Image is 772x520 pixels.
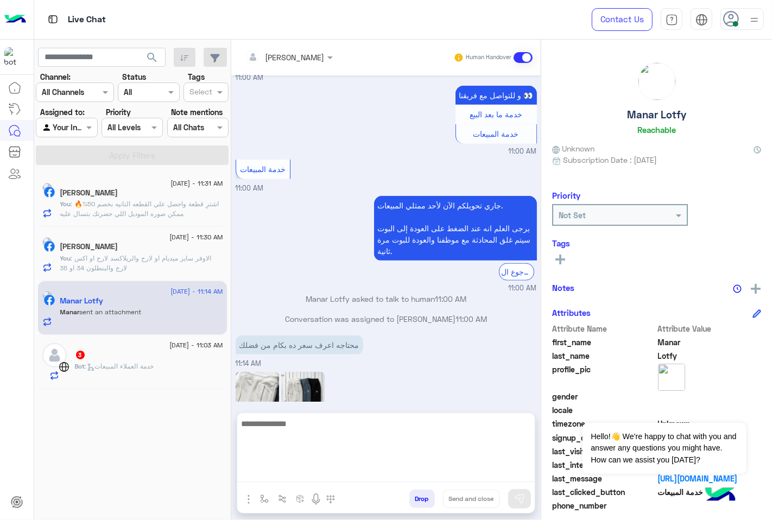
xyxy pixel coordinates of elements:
[139,48,166,71] button: search
[60,200,219,218] span: اشترِ قطعة واحصل علي القطعه التانيه بخصم 50%🔥 ممكن صوره الموديل اللي حضرتك بتسال عليه
[552,500,656,511] span: phone_number
[409,490,435,508] button: Drop
[60,200,71,208] span: You
[256,490,274,508] button: select flow
[68,12,106,27] p: Live Chat
[658,337,762,348] span: Manar
[145,51,159,64] span: search
[466,53,511,62] small: Human Handover
[658,364,685,391] img: picture
[44,187,55,198] img: Facebook
[552,404,656,416] span: locale
[278,494,287,503] img: Trigger scenario
[106,106,131,118] label: Priority
[171,106,223,118] label: Note mentions
[552,191,580,200] h6: Priority
[658,350,762,362] span: Lotfy
[455,86,537,105] p: 13/9/2025, 11:00 AM
[292,490,309,508] button: create order
[509,147,537,157] span: 11:00 AM
[274,490,292,508] button: Trigger scenario
[658,500,762,511] span: null
[552,486,656,498] span: last_clicked_button
[374,196,537,261] p: 13/9/2025, 11:00 AM
[638,63,675,100] img: picture
[695,14,708,26] img: tab
[701,477,739,515] img: hulul-logo.png
[661,8,682,31] a: tab
[326,495,335,504] img: make a call
[169,232,223,242] span: [DATE] - 11:30 AM
[627,109,686,121] h5: Manar Lotfy
[42,237,52,247] img: picture
[443,490,500,508] button: Send and close
[658,486,762,498] span: خدمة المبيعات
[4,47,24,67] img: 713415422032625
[60,242,118,251] h5: Mohammed Salah
[552,350,656,362] span: last_name
[473,129,519,138] span: خدمة المبيعات
[4,8,26,31] img: Logo
[188,71,205,83] label: Tags
[44,241,55,252] img: Facebook
[552,308,591,318] h6: Attributes
[552,391,656,402] span: gender
[552,364,656,389] span: profile_pic
[60,188,118,198] h5: Omar Abuelmkarem
[60,308,80,316] span: Manar
[59,362,69,372] img: WebChat
[552,446,656,457] span: last_visited_flow
[122,71,146,83] label: Status
[748,13,761,27] img: profile
[509,283,537,294] span: 11:00 AM
[85,362,154,370] span: : خدمة العملاء المبيعات
[236,184,264,192] span: 11:00 AM
[751,284,761,294] img: add
[499,263,534,280] div: الرجوع ال Bot
[552,337,656,348] span: first_name
[236,335,363,354] p: 13/9/2025, 11:14 AM
[666,14,678,26] img: tab
[40,71,71,83] label: Channel:
[46,12,60,26] img: tab
[552,432,656,443] span: signup_date
[44,295,55,306] img: Facebook
[236,372,279,437] img: Image
[42,291,52,301] img: picture
[552,459,656,471] span: last_interaction
[170,287,223,296] span: [DATE] - 11:14 AM
[455,314,487,324] span: 11:00 AM
[260,494,269,503] img: select flow
[552,283,574,293] h6: Notes
[563,154,657,166] span: Subscription Date : [DATE]
[236,293,537,305] p: Manar Lotfy asked to talk to human
[240,164,286,174] span: خدمة المبيعات
[637,125,676,135] h6: Reachable
[309,493,322,506] img: send voice note
[658,473,762,484] a: [URL][DOMAIN_NAME]
[236,359,262,367] span: 11:14 AM
[435,294,466,303] span: 11:00 AM
[552,143,594,154] span: Unknown
[75,362,85,370] span: Bot
[552,418,656,429] span: timezone
[60,254,212,272] span: الاوفر سايز ميديام او لارج والريلاكسد لارج او اكس لارج والبنطلون 34 او 36
[169,340,223,350] span: [DATE] - 11:03 AM
[60,296,104,306] h5: Manar Lotfy
[170,179,223,188] span: [DATE] - 11:31 AM
[552,238,761,248] h6: Tags
[470,110,522,119] span: خدمة ما بعد البيع
[236,313,537,325] p: Conversation was assigned to [PERSON_NAME]
[514,493,525,504] img: send message
[36,145,229,165] button: Apply Filters
[80,308,142,316] span: sent an attachment
[583,423,746,474] span: Hello!👋 We're happy to chat with you and answer any questions you might have. How can we assist y...
[552,473,656,484] span: last_message
[281,372,325,437] img: Image
[658,323,762,334] span: Attribute Value
[76,351,85,359] span: 3
[42,343,67,367] img: defaultAdmin.png
[733,284,742,293] img: notes
[658,391,762,402] span: null
[552,323,656,334] span: Attribute Name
